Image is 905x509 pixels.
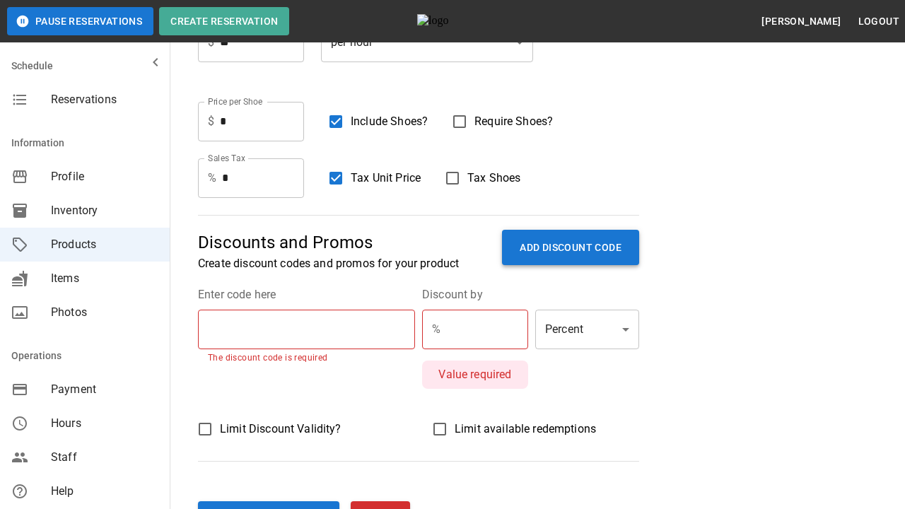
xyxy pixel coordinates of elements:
button: [PERSON_NAME] [756,8,846,35]
button: Create Reservation [159,7,289,35]
button: Pause Reservations [7,7,153,35]
span: Staff [51,449,158,466]
span: Limit available redemptions [455,421,596,438]
legend: Discount by [422,286,483,303]
div: Percent [535,310,639,349]
span: Items [51,270,158,287]
span: Tax Shoes [467,170,520,187]
span: Payment [51,381,158,398]
span: Hours [51,415,158,432]
button: ADD DISCOUNT CODE [502,230,639,266]
span: Inventory [51,202,158,219]
span: Help [51,483,158,500]
span: Limit Discount Validity? [220,421,341,438]
p: $ [208,113,214,130]
p: % [208,170,216,187]
p: The discount code is required [208,351,405,365]
span: Products [51,236,158,253]
p: Value required [422,361,528,389]
span: Profile [51,168,158,185]
legend: Enter code here [198,286,276,303]
p: Create discount codes and promos for your product [198,255,459,272]
p: Discounts and Promos [198,230,459,255]
span: Include Shoes? [351,113,428,130]
p: % [432,321,440,338]
span: Require Shoes? [474,113,553,130]
span: Tax Unit Price [351,170,421,187]
span: Reservations [51,91,158,108]
span: Photos [51,304,158,321]
button: Logout [853,8,905,35]
img: logo [417,14,495,28]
